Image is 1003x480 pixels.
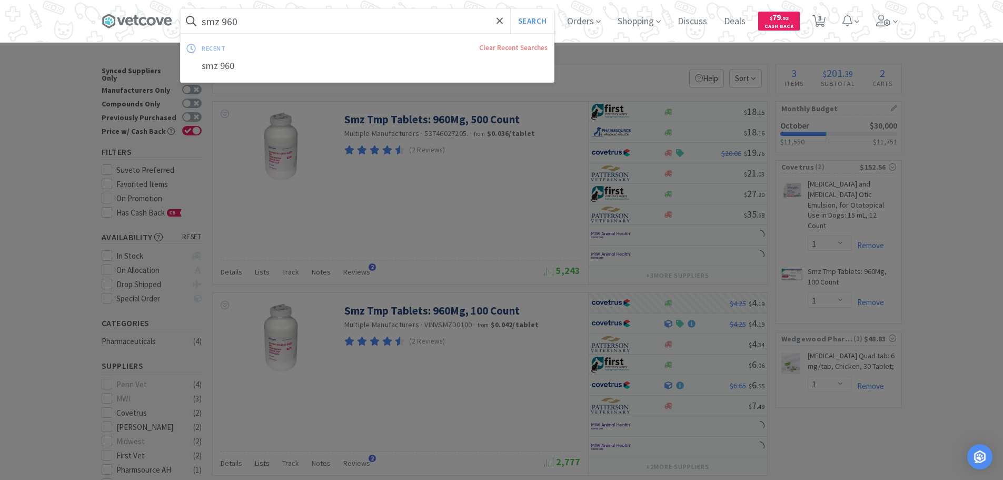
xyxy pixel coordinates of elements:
a: Clear Recent Searches [479,43,548,52]
div: Open Intercom Messenger [967,444,992,469]
span: . 93 [781,15,789,22]
a: Deals [720,17,750,26]
div: smz 960 [181,56,554,76]
button: Search [510,9,554,33]
input: Search by item, sku, manufacturer, ingredient, size... [181,9,554,33]
div: recent [202,40,352,56]
span: 79 [770,12,789,22]
span: Cash Back [764,24,793,31]
a: 3 [808,18,830,27]
span: $ [770,15,772,22]
a: $79.93Cash Back [758,7,800,35]
a: Discuss [673,17,711,26]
